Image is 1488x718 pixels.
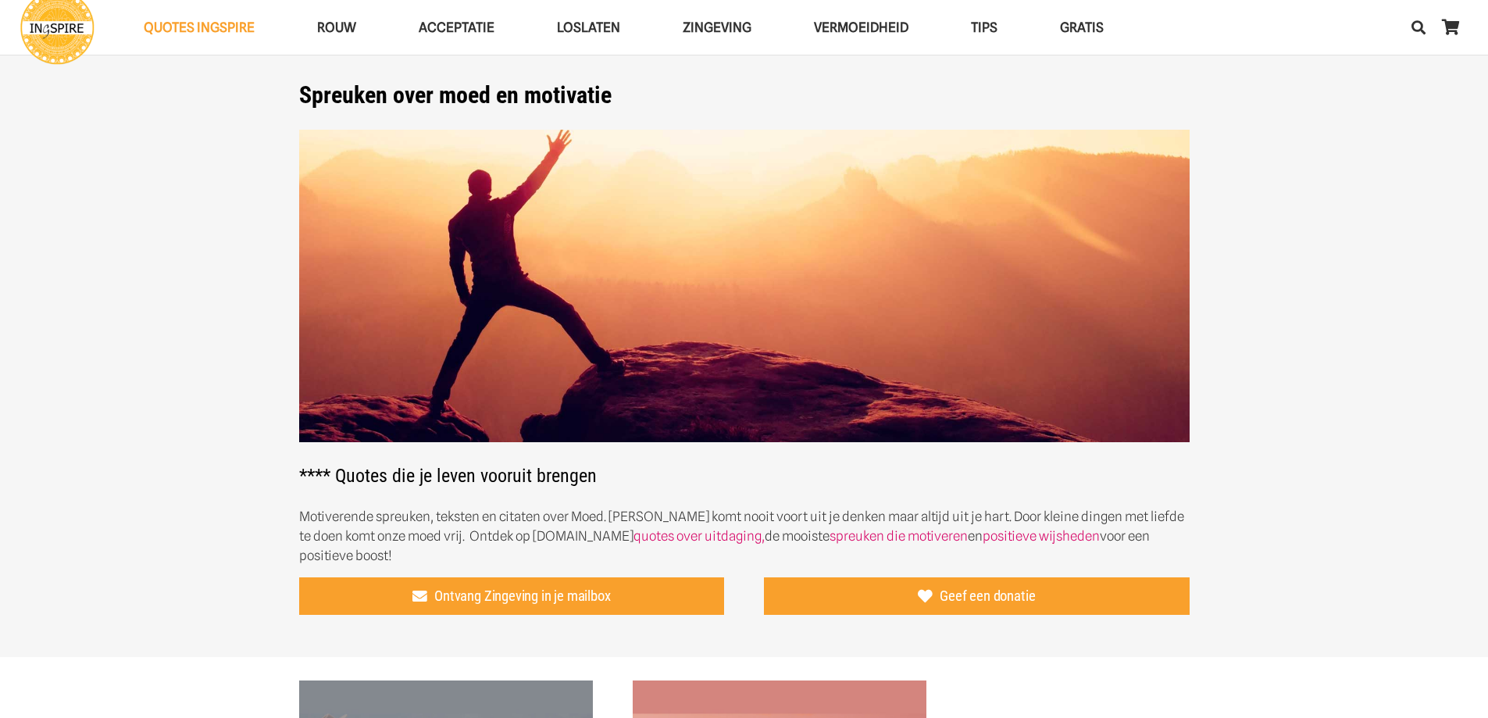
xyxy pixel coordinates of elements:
[683,20,751,35] span: Zingeving
[526,8,651,48] a: LoslatenLoslaten Menu
[299,81,1190,109] h1: Spreuken over moed en motivatie
[299,130,1190,488] h2: **** Quotes die je leven vooruit brengen
[1060,20,1104,35] span: GRATIS
[434,588,610,605] span: Ontvang Zingeving in je mailbox
[299,577,725,615] a: Ontvang Zingeving in je mailbox
[317,20,356,35] span: ROUW
[764,577,1190,615] a: Geef een donatie
[633,528,765,544] a: quotes over uitdaging,
[940,588,1035,605] span: Geef een donatie
[299,507,1190,566] p: Motiverende spreuken, teksten en citaten over Moed. [PERSON_NAME] komt nooit voort uit je denken ...
[814,20,908,35] span: VERMOEIDHEID
[830,528,968,544] a: spreuken die motiveren
[783,8,940,48] a: VERMOEIDHEIDVERMOEIDHEID Menu
[940,8,1029,48] a: TIPSTIPS Menu
[983,528,1100,544] a: positieve wijsheden
[651,8,783,48] a: ZingevingZingeving Menu
[1029,8,1135,48] a: GRATISGRATIS Menu
[1403,8,1434,47] a: Zoeken
[971,20,997,35] span: TIPS
[557,20,620,35] span: Loslaten
[387,8,526,48] a: AcceptatieAcceptatie Menu
[144,20,255,35] span: QUOTES INGSPIRE
[112,8,286,48] a: QUOTES INGSPIREQUOTES INGSPIRE Menu
[419,20,494,35] span: Acceptatie
[286,8,387,48] a: ROUWROUW Menu
[299,130,1190,443] img: Spreuken over moed, moedig zijn en mooie woorden over uitdaging en kracht - ingspire.nl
